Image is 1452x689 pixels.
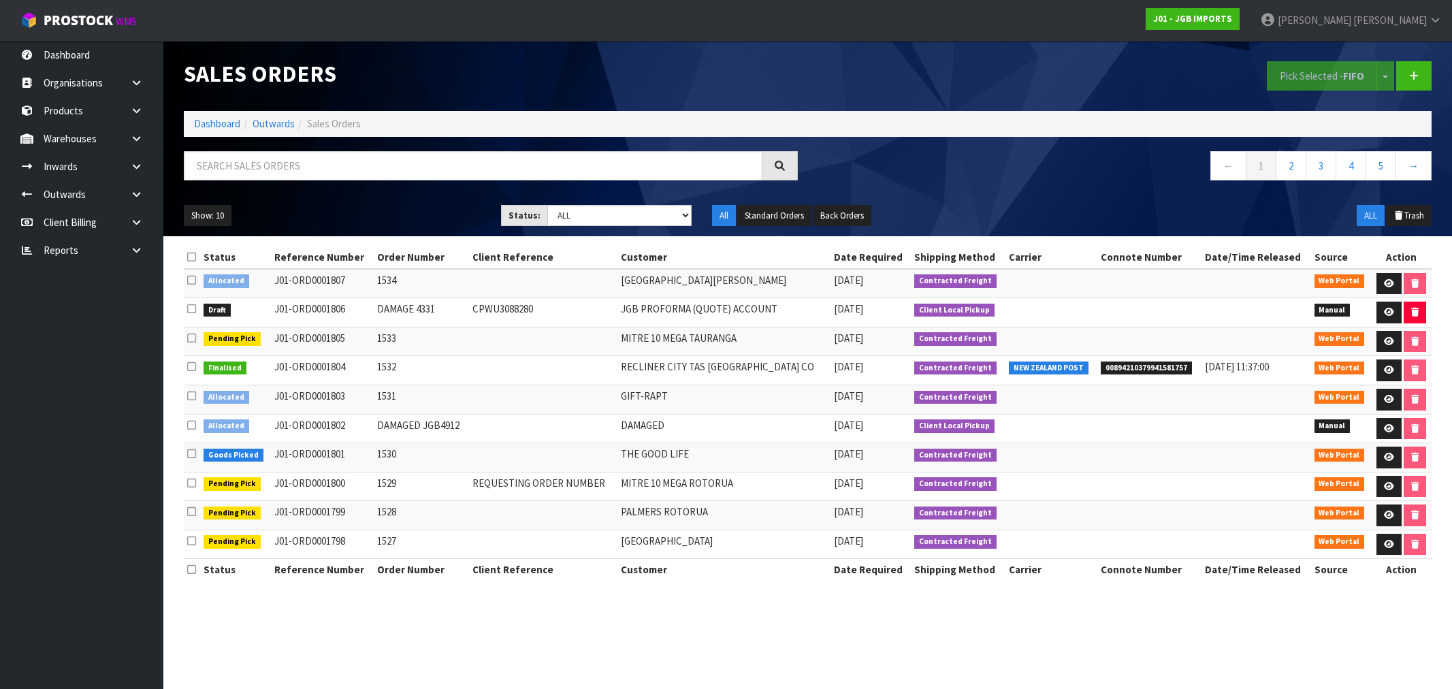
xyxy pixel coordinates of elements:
span: Contracted Freight [914,449,997,462]
span: Allocated [204,391,249,404]
span: 00894210379941581757 [1101,362,1192,375]
td: RECLINER CITY TAS [GEOGRAPHIC_DATA] CO [617,356,830,385]
td: THE GOOD LIFE [617,443,830,472]
span: Contracted Freight [914,362,997,375]
th: Source [1311,559,1372,581]
span: Finalised [204,362,246,375]
span: Manual [1314,419,1351,433]
span: Allocated [204,419,249,433]
span: [DATE] [834,302,863,315]
span: [PERSON_NAME] [1353,14,1427,27]
span: Goods Picked [204,449,263,462]
td: MITRE 10 MEGA ROTORUA [617,472,830,501]
button: Pick Selected -FIFO [1267,61,1377,91]
a: J01 - JGB IMPORTS [1146,8,1240,30]
button: All [712,205,736,227]
td: J01-ORD0001800 [271,472,374,501]
th: Source [1311,246,1372,268]
span: Pending Pick [204,332,261,346]
strong: FIFO [1343,69,1364,82]
a: ← [1210,151,1246,180]
td: 1532 [374,356,468,385]
span: Sales Orders [307,117,361,130]
th: Connote Number [1097,559,1201,581]
span: Client Local Pickup [914,419,995,433]
td: [GEOGRAPHIC_DATA][PERSON_NAME] [617,269,830,298]
span: Pending Pick [204,477,261,491]
span: [DATE] [834,389,863,402]
span: [DATE] [834,419,863,432]
a: 4 [1336,151,1366,180]
span: Draft [204,304,231,317]
td: J01-ORD0001801 [271,443,374,472]
td: J01-ORD0001805 [271,327,374,356]
span: [DATE] [834,477,863,490]
span: Web Portal [1314,507,1365,520]
span: Contracted Freight [914,274,997,288]
span: Web Portal [1314,535,1365,549]
td: 1527 [374,530,468,559]
a: 1 [1246,151,1276,180]
span: Web Portal [1314,362,1365,375]
td: MITRE 10 MEGA TAURANGA [617,327,830,356]
td: [GEOGRAPHIC_DATA] [617,530,830,559]
input: Search sales orders [184,151,762,180]
span: Client Local Pickup [914,304,995,317]
td: PALMERS ROTORUA [617,501,830,530]
span: Pending Pick [204,535,261,549]
th: Date Required [830,559,911,581]
span: Web Portal [1314,274,1365,288]
span: [DATE] [834,332,863,344]
td: 1531 [374,385,468,415]
td: J01-ORD0001806 [271,298,374,327]
strong: J01 - JGB IMPORTS [1153,13,1232,25]
th: Action [1372,246,1432,268]
span: [DATE] [834,360,863,373]
h1: Sales Orders [184,61,798,86]
td: CPWU3088280 [469,298,617,327]
td: DAMAGED JGB4912 [374,414,468,443]
span: Contracted Freight [914,332,997,346]
th: Date/Time Released [1201,559,1311,581]
img: cube-alt.png [20,12,37,29]
td: J01-ORD0001807 [271,269,374,298]
span: Contracted Freight [914,477,997,491]
td: J01-ORD0001798 [271,530,374,559]
span: [DATE] [834,505,863,518]
a: 5 [1366,151,1396,180]
span: [DATE] [834,274,863,287]
span: Contracted Freight [914,507,997,520]
button: ALL [1357,205,1385,227]
span: [DATE] [834,447,863,460]
small: WMS [116,15,137,28]
a: 2 [1276,151,1306,180]
a: Dashboard [194,117,240,130]
th: Date Required [830,246,911,268]
th: Connote Number [1097,246,1201,268]
td: 1530 [374,443,468,472]
td: DAMAGED [617,414,830,443]
span: Allocated [204,274,249,288]
span: Pending Pick [204,507,261,520]
th: Status [200,559,271,581]
th: Reference Number [271,559,374,581]
a: → [1395,151,1432,180]
span: Contracted Freight [914,391,997,404]
th: Shipping Method [911,559,1005,581]
td: J01-ORD0001803 [271,385,374,415]
th: Client Reference [469,246,617,268]
td: 1529 [374,472,468,501]
td: REQUESTING ORDER NUMBER [469,472,617,501]
th: Status [200,246,271,268]
th: Date/Time Released [1201,246,1311,268]
nav: Page navigation [818,151,1432,185]
th: Client Reference [469,559,617,581]
button: Back Orders [813,205,871,227]
span: Contracted Freight [914,535,997,549]
td: J01-ORD0001804 [271,356,374,385]
span: NEW ZEALAND POST [1009,362,1088,375]
span: Web Portal [1314,449,1365,462]
a: Outwards [253,117,295,130]
td: 1534 [374,269,468,298]
th: Customer [617,559,830,581]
